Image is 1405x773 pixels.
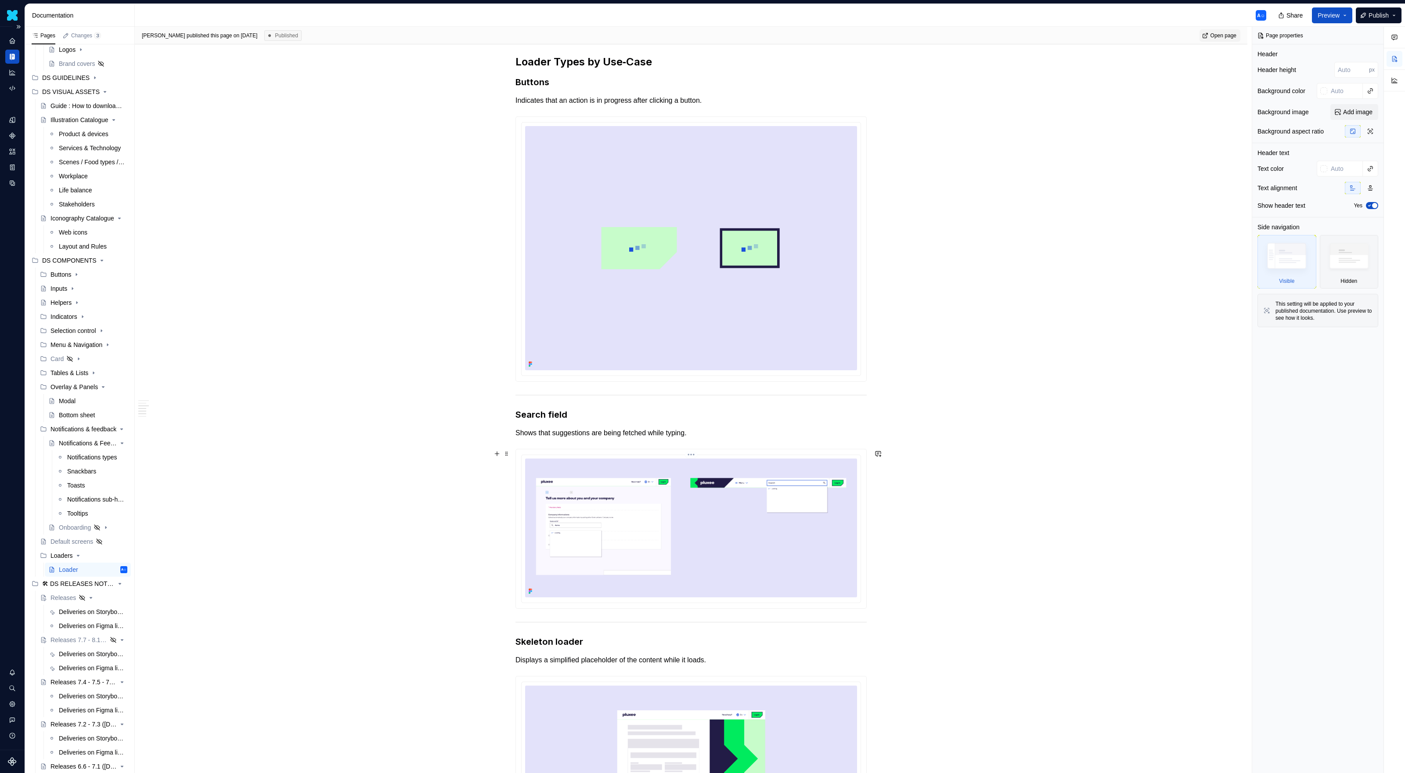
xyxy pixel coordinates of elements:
div: Notifications & Feedbacks [59,439,117,448]
div: Deliveries on Figma library [59,706,126,715]
button: Publish [1356,7,1401,23]
div: Default screens [50,537,93,546]
div: 🛠 DS RELEASES NOTES [42,579,115,588]
a: Helpers [36,296,131,310]
a: Product & devices [45,127,131,141]
div: Stakeholders [59,200,95,209]
div: Deliveries on Figma library [59,621,126,630]
div: Scenes / Food types / Activities [59,158,126,166]
div: Home [5,34,19,48]
a: Supernova Logo [8,757,17,766]
div: Buttons [50,270,71,279]
div: Loaders [50,551,73,560]
div: Onboarding [59,523,91,532]
div: Toasts [67,481,85,490]
div: Services & Technology [59,144,121,152]
a: Releases [36,591,131,605]
a: Releases 7.7 - 8.1 ([DATE]) [36,633,131,647]
a: Snackbars [53,464,131,478]
div: Life balance [59,186,92,195]
input: Auto [1334,62,1369,78]
div: Documentation [32,11,131,20]
a: Life balance [45,183,131,197]
div: Deliveries on Figma library [59,664,126,672]
a: Releases 7.4 - 7.5 - 7.6 ([DATE]) [36,675,131,689]
div: Visible [1279,278,1294,285]
div: Text alignment [1257,184,1297,192]
a: Workplace [45,169,131,183]
div: DS COMPONENTS [28,253,131,267]
a: Logos [45,43,131,57]
div: Show header text [1257,201,1305,210]
div: Snackbars [67,467,96,476]
a: Notifications types [53,450,131,464]
div: Header [1257,50,1278,58]
a: Modal [45,394,131,408]
h2: Loader Types by Use‑Case [515,55,867,69]
div: Releases 7.7 - 8.1 ([DATE]) [50,636,107,644]
div: Iconography Catalogue [50,214,114,223]
p: Displays a simplified placeholder of the content while it loads. [515,655,867,665]
div: Settings [5,697,19,711]
p: px [1369,66,1375,73]
div: Analytics [5,65,19,79]
div: Illustration Catalogue [50,116,108,124]
span: Add image [1343,108,1373,116]
a: Tooltips [53,506,131,520]
div: Notifications & feedback [36,422,131,436]
a: Releases 7.2 - 7.3 ([DATE]) [36,717,131,731]
div: Inputs [50,284,67,293]
label: Yes [1354,202,1362,209]
span: Publish [1369,11,1389,20]
span: Share [1286,11,1303,20]
input: Auto [1327,83,1363,99]
div: Notifications & feedback [50,425,116,433]
div: Deliveries on Storybook library (Responsive only) [59,650,126,658]
div: Workplace [59,172,88,181]
span: 3 [94,32,101,39]
div: DS VISUAL ASSETS [28,85,131,99]
div: Tables & Lists [50,368,88,377]
p: Indicates that an action is in progress after clicking a button. [515,95,867,106]
a: Deliveries on Storybook library (Responsive only) [45,689,131,703]
a: Open page [1200,29,1240,42]
a: Bottom sheet [45,408,131,422]
div: A☺ [121,565,126,574]
button: Contact support [5,713,19,727]
a: Deliveries on Figma library [45,619,131,633]
div: Documentation [5,50,19,64]
a: LoaderA☺ [45,563,131,577]
div: Guide : How to download assets in PNG format ? [50,101,123,110]
div: Modal [59,397,76,405]
div: Brand covers [59,59,95,68]
a: Guide : How to download assets in PNG format ? [36,99,131,113]
a: Layout and Rules [45,239,131,253]
button: Expand sidebar [12,21,25,33]
button: Add image [1330,104,1378,120]
a: Components [5,129,19,143]
div: 🛠 DS RELEASES NOTES [28,577,131,591]
span: [PERSON_NAME] [142,33,185,39]
div: Hidden [1320,235,1379,289]
button: Search ⌘K [5,681,19,695]
div: DS GUIDELINES [42,73,90,82]
div: Deliveries on Figma library [59,748,126,757]
div: Design tokens [5,113,19,127]
a: Deliveries on Figma library [45,703,131,717]
div: Notifications types [67,453,117,462]
div: Data sources [5,176,19,190]
a: Deliveries on Storybook library (Responsive only) [45,605,131,619]
a: Web icons [45,225,131,239]
a: Assets [5,144,19,159]
span: Preview [1318,11,1340,20]
div: Background aspect ratio [1257,127,1324,136]
div: Storybook stories [5,160,19,174]
div: Overlay & Panels [50,383,98,391]
a: Iconography Catalogue [36,211,131,225]
div: Logos [59,45,76,54]
div: Selection control [36,324,131,338]
div: Changes [71,32,101,39]
div: Visible [1257,235,1316,289]
h3: Buttons [515,76,867,88]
